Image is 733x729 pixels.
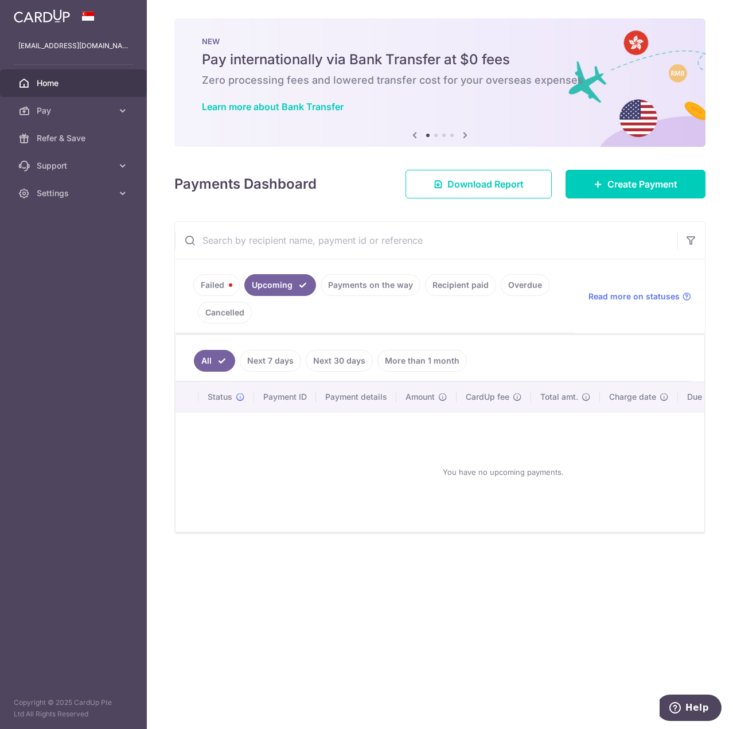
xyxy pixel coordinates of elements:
a: Download Report [406,170,552,198]
iframe: Opens a widget where you can find more information [660,695,722,723]
a: Create Payment [566,170,705,198]
th: Payment ID [254,382,316,412]
a: Upcoming [244,274,316,296]
span: Home [37,77,112,89]
span: Total amt. [540,391,578,403]
a: Overdue [501,274,549,296]
a: Next 7 days [240,350,301,372]
span: Create Payment [607,177,677,191]
a: Cancelled [198,302,252,323]
p: NEW [202,37,678,46]
a: More than 1 month [377,350,467,372]
h4: Payments Dashboard [174,174,317,194]
a: Read more on statuses [588,291,691,302]
span: CardUp fee [466,391,509,403]
span: Status [208,391,232,403]
a: Failed [193,274,240,296]
span: Read more on statuses [588,291,680,302]
span: Charge date [609,391,656,403]
a: Next 30 days [306,350,373,372]
span: Support [37,160,112,171]
a: All [194,350,235,372]
span: Pay [37,105,112,116]
span: Due date [687,391,722,403]
img: CardUp [14,9,70,23]
th: Payment details [316,382,396,412]
a: Learn more about Bank Transfer [202,101,344,112]
h5: Pay internationally via Bank Transfer at $0 fees [202,50,678,69]
span: Download Report [447,177,524,191]
span: Amount [406,391,435,403]
input: Search by recipient name, payment id or reference [175,222,677,259]
a: Recipient paid [425,274,496,296]
span: Settings [37,188,112,199]
p: [EMAIL_ADDRESS][DOMAIN_NAME] [18,40,128,52]
h6: Zero processing fees and lowered transfer cost for your overseas expenses [202,73,678,87]
a: Payments on the way [321,274,420,296]
span: Refer & Save [37,132,112,144]
img: Bank transfer banner [174,18,705,147]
